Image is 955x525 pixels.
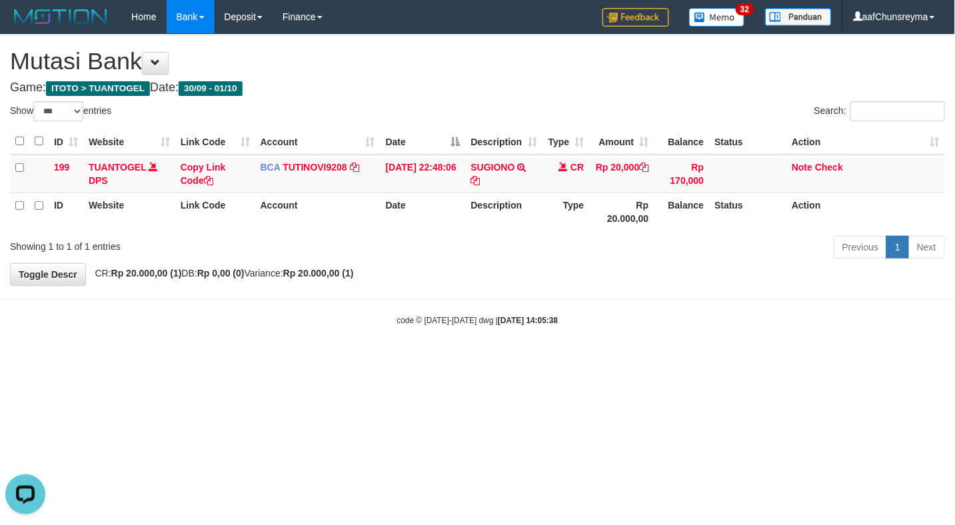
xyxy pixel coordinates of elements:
input: Search: [850,101,945,121]
th: Status [709,129,786,155]
a: Check [815,162,843,173]
small: code © [DATE]-[DATE] dwg | [397,316,558,325]
strong: [DATE] 14:05:38 [498,316,558,325]
th: Balance [654,129,710,155]
th: Date [381,193,466,231]
button: Open LiveChat chat widget [5,5,45,45]
a: Copy SUGIONO to clipboard [471,175,480,186]
a: Previous [834,236,887,259]
a: TUTINOVI9208 [283,162,347,173]
th: Link Code [175,193,255,231]
th: Action: activate to sort column ascending [786,129,945,155]
span: 199 [54,162,69,173]
span: 32 [736,3,754,15]
strong: Rp 0,00 (0) [197,268,245,278]
img: panduan.png [765,8,832,26]
a: Next [908,236,945,259]
th: Rp 20.000,00 [590,193,654,231]
strong: Rp 20.000,00 (1) [111,268,182,278]
a: Copy TUTINOVI9208 to clipboard [350,162,359,173]
a: Copy Link Code [181,162,226,186]
label: Search: [814,101,945,121]
td: Rp 170,000 [654,155,710,193]
th: Balance [654,193,710,231]
img: MOTION_logo.png [10,7,111,27]
span: CR [570,162,584,173]
th: Type: activate to sort column ascending [543,129,590,155]
strong: Rp 20.000,00 (1) [283,268,354,278]
th: Amount: activate to sort column ascending [590,129,654,155]
div: Showing 1 to 1 of 1 entries [10,235,388,253]
span: ITOTO > TUANTOGEL [46,81,150,96]
th: Date: activate to sort column descending [381,129,466,155]
td: [DATE] 22:48:06 [381,155,466,193]
a: Toggle Descr [10,263,86,286]
h1: Mutasi Bank [10,48,945,75]
label: Show entries [10,101,111,121]
select: Showentries [33,101,83,121]
td: Rp 20,000 [590,155,654,193]
a: Note [792,162,812,173]
th: Description [466,193,543,231]
th: ID [49,193,83,231]
th: Website [83,193,175,231]
th: Link Code: activate to sort column ascending [175,129,255,155]
span: BCA [261,162,281,173]
img: Button%20Memo.svg [689,8,745,27]
a: Copy Rp 20,000 to clipboard [640,162,649,173]
a: TUANTOGEL [89,162,147,173]
td: DPS [83,155,175,193]
img: Feedback.jpg [602,8,669,27]
a: SUGIONO [471,162,515,173]
th: Status [709,193,786,231]
a: 1 [886,236,909,259]
th: Description: activate to sort column ascending [466,129,543,155]
h4: Game: Date: [10,81,945,95]
th: Account: activate to sort column ascending [255,129,381,155]
span: 30/09 - 01/10 [179,81,243,96]
th: Website: activate to sort column ascending [83,129,175,155]
th: ID: activate to sort column ascending [49,129,83,155]
th: Action [786,193,945,231]
th: Type [543,193,590,231]
th: Account [255,193,381,231]
span: CR: DB: Variance: [89,268,354,278]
